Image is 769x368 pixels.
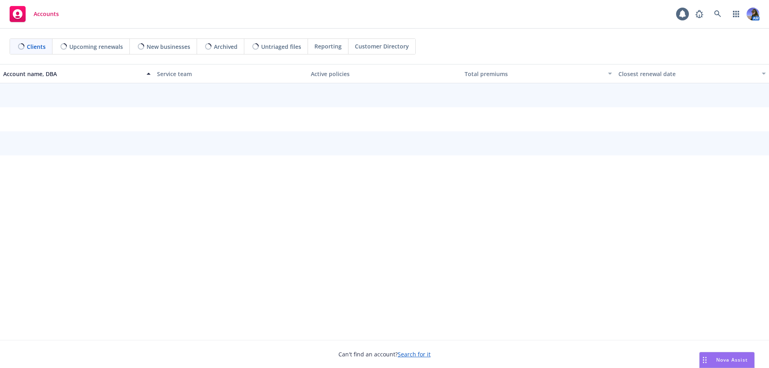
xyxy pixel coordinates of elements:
div: Account name, DBA [3,70,142,78]
a: Report a Bug [691,6,707,22]
button: Service team [154,64,308,83]
div: Closest renewal date [618,70,757,78]
img: photo [747,8,759,20]
a: Switch app [728,6,744,22]
div: Active policies [311,70,458,78]
button: Nova Assist [699,352,755,368]
span: Upcoming renewals [69,42,123,51]
button: Closest renewal date [615,64,769,83]
span: Accounts [34,11,59,17]
button: Active policies [308,64,461,83]
span: Reporting [314,42,342,50]
span: Archived [214,42,238,51]
span: Untriaged files [261,42,301,51]
span: Clients [27,42,46,51]
span: New businesses [147,42,190,51]
div: Drag to move [700,352,710,368]
span: Customer Directory [355,42,409,50]
span: Nova Assist [716,356,748,363]
a: Accounts [6,3,62,25]
a: Search for it [398,350,431,358]
a: Search [710,6,726,22]
div: Service team [157,70,304,78]
button: Total premiums [461,64,615,83]
span: Can't find an account? [338,350,431,358]
div: Total premiums [465,70,603,78]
